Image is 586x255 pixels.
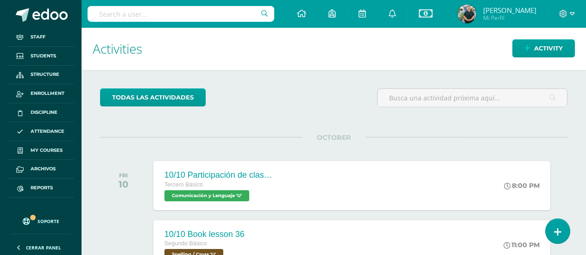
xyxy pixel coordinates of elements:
span: Tercero Básico [164,181,203,188]
div: 8:00 PM [504,181,540,190]
div: FRI [119,172,128,179]
a: Discipline [7,103,74,122]
span: Structure [31,71,59,78]
span: Archivos [31,165,56,173]
div: 11:00 PM [504,241,540,249]
div: 10/10 Participación de clase 🙋‍♂️🙋‍♀️ [164,170,276,180]
img: 4447a754f8b82caf5a355abd86508926.png [458,5,476,23]
input: Search a user… [88,6,274,22]
a: Enrollment [7,84,74,103]
div: 10/10 Book lesson 36 [164,230,245,239]
a: Attendance [7,122,74,141]
span: My courses [31,147,63,154]
a: Archivos [7,160,74,179]
a: Staff [7,28,74,47]
span: Reports [31,184,53,192]
span: Soporte [38,218,59,224]
span: Cerrar panel [26,244,61,251]
span: Comunicación y Lenguaje 'U' [164,190,249,201]
input: Busca una actividad próxima aquí... [378,89,567,107]
a: todas las Actividades [100,88,206,106]
span: Attendance [31,128,64,135]
span: Enrollment [31,90,64,97]
span: Mi Perfil [483,14,536,22]
span: Staff [31,33,45,41]
span: Discipline [31,109,57,116]
a: Students [7,47,74,66]
span: Activity [534,40,563,57]
a: Soporte [11,209,70,231]
a: My courses [7,141,74,160]
a: Reports [7,179,74,198]
span: OCTOBER [302,133,365,142]
a: Activity [512,39,575,57]
h1: Activities [93,28,575,70]
div: 10 [119,179,128,190]
span: [PERSON_NAME] [483,6,536,15]
span: Students [31,52,56,60]
span: Segundo Básico [164,240,207,247]
a: Structure [7,66,74,85]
